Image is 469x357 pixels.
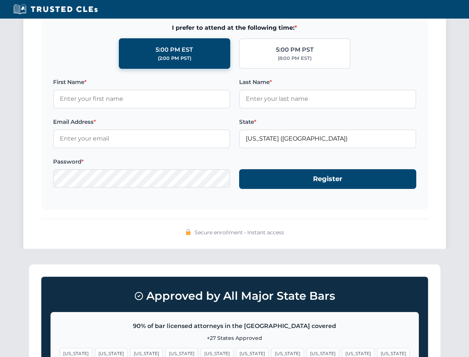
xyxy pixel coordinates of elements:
[60,321,410,331] p: 90% of bar licensed attorneys in the [GEOGRAPHIC_DATA] covered
[239,78,416,87] label: Last Name
[276,45,314,55] div: 5:00 PM PST
[53,157,230,166] label: Password
[51,286,419,306] h3: Approved by All Major State Bars
[239,129,416,148] input: Florida (FL)
[239,169,416,189] button: Register
[185,229,191,235] img: 🔒
[53,78,230,87] label: First Name
[53,23,416,33] span: I prefer to attend at the following time:
[239,90,416,108] input: Enter your last name
[158,55,191,62] div: (2:00 PM PST)
[53,118,230,126] label: Email Address
[11,4,100,15] img: Trusted CLEs
[53,129,230,148] input: Enter your email
[60,334,410,342] p: +27 States Approved
[239,118,416,126] label: State
[53,90,230,108] input: Enter your first name
[195,228,284,237] span: Secure enrollment • Instant access
[156,45,193,55] div: 5:00 PM EST
[278,55,312,62] div: (8:00 PM EST)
